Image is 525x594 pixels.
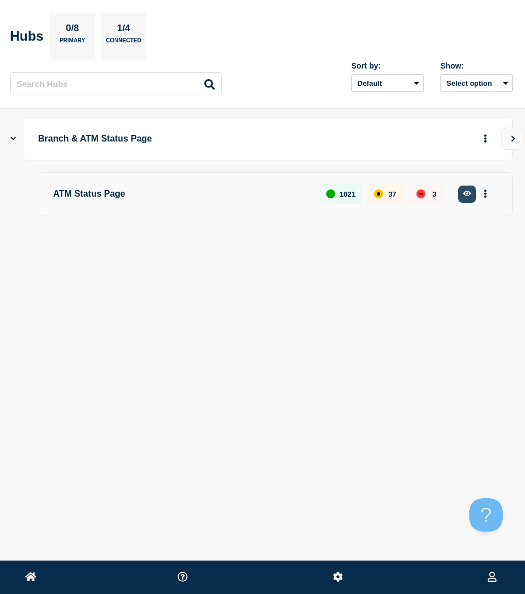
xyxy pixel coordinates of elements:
p: Primary [60,37,85,49]
div: down [416,189,425,198]
select: Sort by [351,74,424,92]
div: Show: [440,61,513,70]
div: Sort by: [351,61,424,70]
iframe: Help Scout Beacon - Open [469,498,503,532]
input: Search Hubs [10,72,222,95]
button: More actions [478,129,493,149]
button: View [501,128,523,150]
p: ATM Status Page [53,184,308,205]
p: 37 [388,190,396,198]
p: 1021 [340,190,356,198]
p: 3 [433,190,436,198]
p: 0/8 [62,23,84,37]
h2: Hubs [10,28,43,44]
p: Connected [106,37,141,49]
div: up [326,189,335,198]
button: More actions [478,184,493,205]
button: Show Connected Hubs [11,135,16,143]
button: Select option [440,74,513,92]
p: Branch & ATM Status Page [38,129,432,149]
p: 1/4 [113,23,135,37]
div: affected [374,189,383,198]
